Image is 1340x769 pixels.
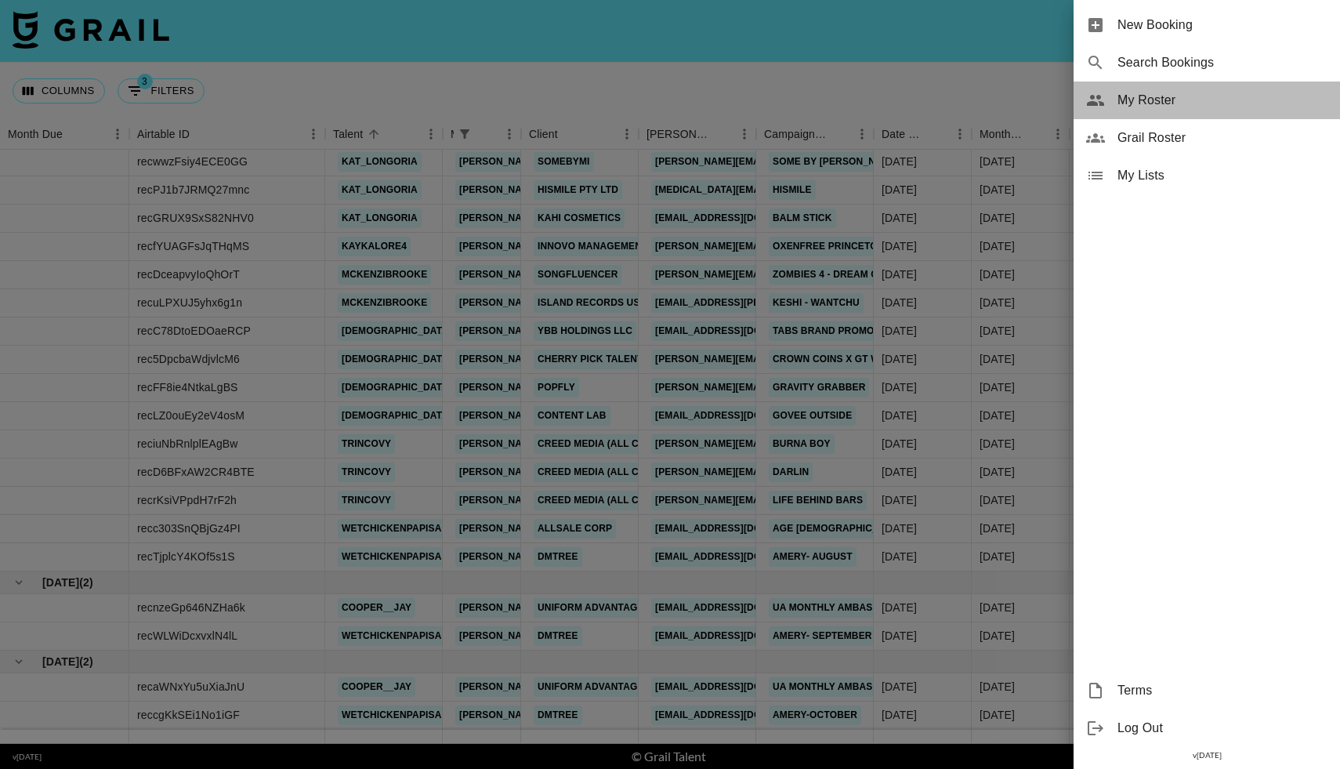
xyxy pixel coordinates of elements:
span: Grail Roster [1117,129,1327,147]
div: My Roster [1074,82,1340,119]
span: Terms [1117,681,1327,700]
span: New Booking [1117,16,1327,34]
div: Search Bookings [1074,44,1340,82]
div: My Lists [1074,157,1340,194]
div: New Booking [1074,6,1340,44]
span: My Lists [1117,166,1327,185]
span: Log Out [1117,719,1327,738]
div: Terms [1074,672,1340,709]
span: My Roster [1117,91,1327,110]
div: Log Out [1074,709,1340,747]
div: v [DATE] [1074,747,1340,764]
span: Search Bookings [1117,53,1327,72]
div: Grail Roster [1074,119,1340,157]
